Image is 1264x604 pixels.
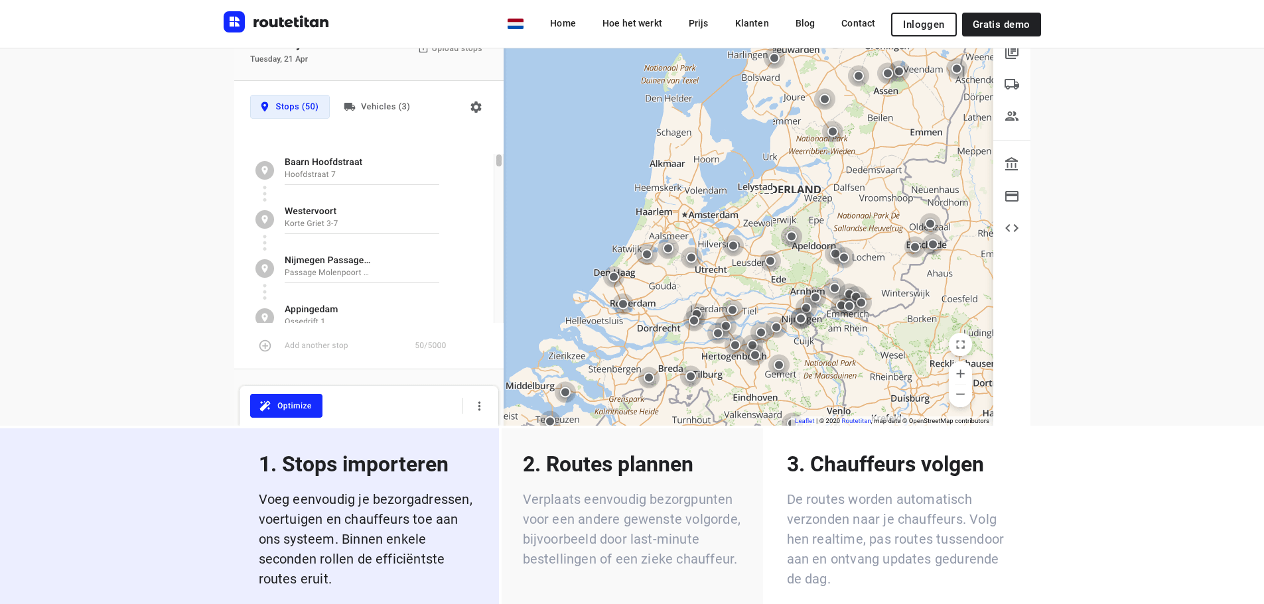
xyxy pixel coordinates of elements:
a: Routetitan [224,11,330,36]
p: Verplaats eenvoudig bezorgpunten voor een andere gewenste volgorde, bijvoorbeeld door last-minute... [523,489,742,569]
p: Voeg eenvoudig je bezorgadressen, voertuigen en chauffeurs toe aan ons systeem. Binnen enkele sec... [259,489,478,589]
span: Gratis demo [973,19,1030,30]
a: Klanten [725,11,780,35]
img: Routetitan logo [224,11,330,32]
a: Hoe het werkt [592,11,673,35]
p: 3. Chauffeurs volgen [787,450,1006,479]
button: Inloggen [891,13,956,36]
span: Inloggen [903,19,944,30]
a: Blog [785,11,826,35]
a: Home [539,11,587,35]
a: Gratis demo [962,13,1041,36]
a: Contact [831,11,886,35]
a: Prijs [678,11,719,35]
p: 1. Stops importeren [259,450,478,479]
p: 2. Routes plannen [523,450,742,479]
p: De routes worden automatisch verzonden naar je chauffeurs. Volg hen realtime, pas routes tussendo... [787,489,1006,589]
